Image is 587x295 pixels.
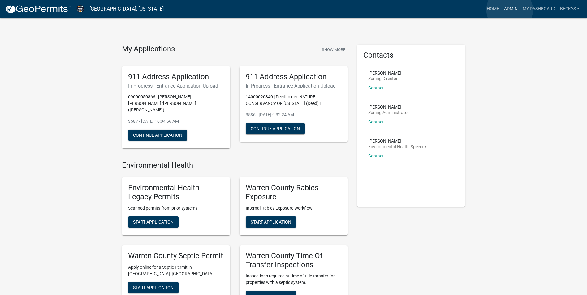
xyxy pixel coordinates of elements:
h5: Warren County Time Of Transfer Inspections [246,251,342,269]
span: Start Application [133,219,174,224]
h5: Environmental Health Legacy Permits [128,183,224,201]
h6: In Progress - Entrance Application Upload [128,83,224,89]
p: [PERSON_NAME] [368,105,409,109]
h5: Warren County Rabies Exposure [246,183,342,201]
p: Apply online for a Septic Permit in [GEOGRAPHIC_DATA], [GEOGRAPHIC_DATA] [128,264,224,277]
p: Inspections required at time of title transfer for properties with a septic system. [246,273,342,286]
a: Contact [368,153,384,158]
a: beckys [558,3,582,15]
h5: Warren County Septic Permit [128,251,224,260]
p: 14000020840 | Deedholder: NATURE CONSERVANCY OF [US_STATE] (Deed) | [246,94,342,107]
a: My Dashboard [520,3,558,15]
p: 09000050866 | [PERSON_NAME]: [PERSON_NAME]/[PERSON_NAME] ([PERSON_NAME]) | [128,94,224,113]
p: 3587 - [DATE] 10:04:56 AM [128,118,224,125]
button: Continue Application [246,123,305,134]
h5: 911 Address Application [128,72,224,81]
button: Start Application [246,216,296,228]
p: [PERSON_NAME] [368,139,429,143]
a: Contact [368,85,384,90]
img: Warren County, Iowa [76,5,84,13]
a: Contact [368,119,384,124]
p: Zoning Administrator [368,110,409,115]
p: Zoning Director [368,76,401,81]
a: Admin [502,3,520,15]
p: Internal Rabies Exposure Workflow [246,205,342,212]
h5: 911 Address Application [246,72,342,81]
a: [GEOGRAPHIC_DATA], [US_STATE] [89,4,164,14]
p: [PERSON_NAME] [368,71,401,75]
button: Continue Application [128,130,187,141]
h6: In Progress - Entrance Application Upload [246,83,342,89]
span: Start Application [133,285,174,290]
h4: Environmental Health [122,161,348,170]
h4: My Applications [122,45,175,54]
button: Show More [319,45,348,55]
a: Home [484,3,502,15]
button: Start Application [128,282,179,293]
h5: Contacts [363,51,459,60]
p: 3586 - [DATE] 9:32:24 AM [246,112,342,118]
button: Start Application [128,216,179,228]
span: Start Application [251,219,291,224]
p: Scanned permits from prior systems [128,205,224,212]
p: Environmental Health Specialist [368,144,429,149]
